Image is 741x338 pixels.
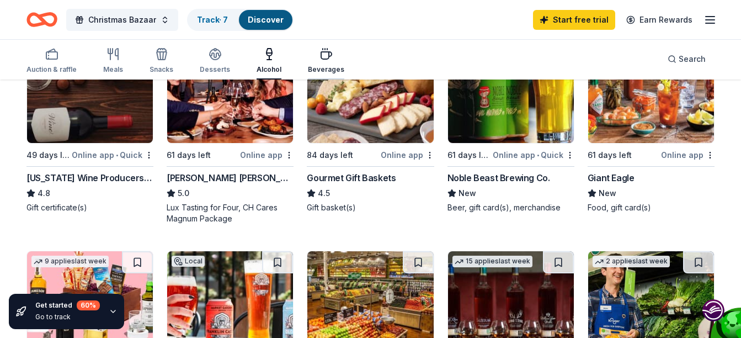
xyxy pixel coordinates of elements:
[448,38,574,143] img: Image for Noble Beast Brewing Co.
[26,38,153,213] a: Image for Ohio Wine Producers AssociationTop ratedLocal49 days leftOnline app•Quick[US_STATE] Win...
[27,38,153,143] img: Image for Ohio Wine Producers Association
[77,300,100,310] div: 60 %
[661,148,715,162] div: Online app
[167,38,294,224] a: Image for Cooper's Hawk Winery and RestaurantsTop rated4 applieslast week61 days leftOnline app[P...
[459,187,476,200] span: New
[26,43,77,80] button: Auction & raffle
[447,38,574,213] a: Image for Noble Beast Brewing Co.Local61 days leftOnline app•QuickNoble Beast Brewing Co.NewBeer,...
[26,149,70,162] div: 49 days left
[593,256,670,267] div: 2 applies last week
[167,38,293,143] img: Image for Cooper's Hawk Winery and Restaurants
[307,202,434,213] div: Gift basket(s)
[620,10,699,30] a: Earn Rewards
[447,171,550,184] div: Noble Beast Brewing Co.
[26,7,57,33] a: Home
[307,149,353,162] div: 84 days left
[308,65,344,74] div: Beverages
[35,313,100,321] div: Go to track
[31,256,109,267] div: 9 applies last week
[588,38,715,213] a: Image for Giant Eagle1 applylast week61 days leftOnline appGiant EagleNewFood, gift card(s)
[588,149,632,162] div: 61 days left
[178,187,189,200] span: 5.0
[26,202,153,213] div: Gift certificate(s)
[307,38,434,213] a: Image for Gourmet Gift Baskets16 applieslast week84 days leftOnline appGourmet Gift Baskets4.5Gif...
[493,148,574,162] div: Online app Quick
[66,9,178,31] button: Christmas Bazaar
[257,43,281,80] button: Alcohol
[35,300,100,310] div: Get started
[167,171,294,184] div: [PERSON_NAME] [PERSON_NAME] Winery and Restaurants
[103,65,123,74] div: Meals
[150,43,173,80] button: Snacks
[200,43,230,80] button: Desserts
[588,202,715,213] div: Food, gift card(s)
[167,202,294,224] div: Lux Tasting for Four, CH Cares Magnum Package
[167,149,211,162] div: 61 days left
[381,148,434,162] div: Online app
[447,149,491,162] div: 61 days left
[599,187,616,200] span: New
[88,13,156,27] span: Christmas Bazaar
[452,256,532,267] div: 15 applies last week
[307,171,396,184] div: Gourmet Gift Baskets
[533,10,615,30] a: Start free trial
[197,15,228,24] a: Track· 7
[447,202,574,213] div: Beer, gift card(s), merchandise
[200,65,230,74] div: Desserts
[26,65,77,74] div: Auction & raffle
[38,187,50,200] span: 4.8
[248,15,284,24] a: Discover
[257,65,281,74] div: Alcohol
[588,38,714,143] img: Image for Giant Eagle
[26,171,153,184] div: [US_STATE] Wine Producers Association
[659,48,715,70] button: Search
[679,52,706,66] span: Search
[307,38,433,143] img: Image for Gourmet Gift Baskets
[308,43,344,80] button: Beverages
[588,171,635,184] div: Giant Eagle
[116,151,118,160] span: •
[103,43,123,80] button: Meals
[172,256,205,267] div: Local
[72,148,153,162] div: Online app Quick
[150,65,173,74] div: Snacks
[187,9,294,31] button: Track· 7Discover
[537,151,539,160] span: •
[240,148,294,162] div: Online app
[318,187,330,200] span: 4.5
